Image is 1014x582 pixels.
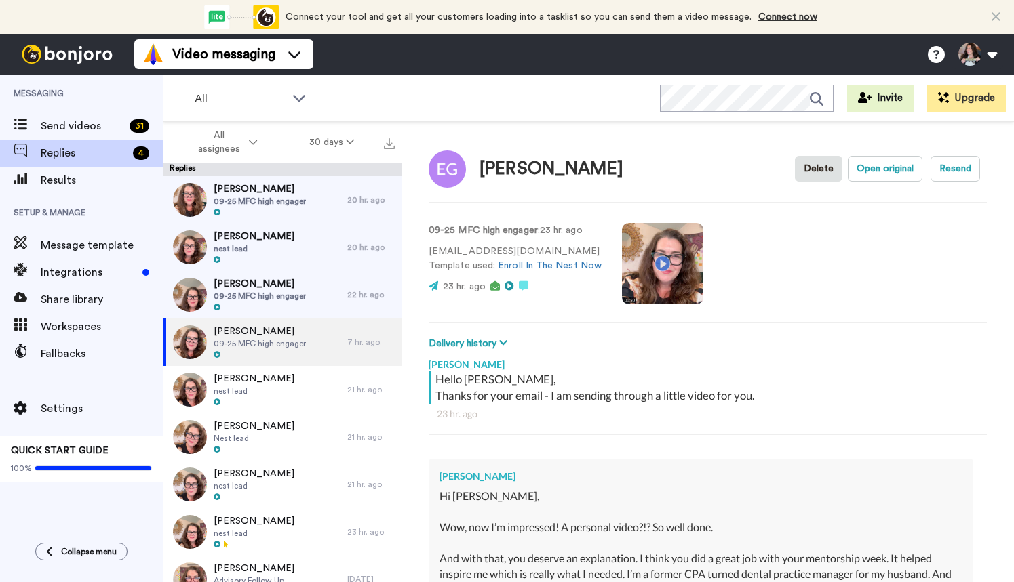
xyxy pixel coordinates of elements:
[429,226,538,235] strong: 09-25 MFC high engager
[429,336,511,351] button: Delivery history
[214,182,306,196] span: [PERSON_NAME]
[173,467,207,501] img: e0ebea2c-7a55-4b97-9e9d-7d935abbe020-thumb.jpg
[931,156,980,182] button: Resend
[347,384,395,395] div: 21 hr. ago
[41,291,163,308] span: Share library
[437,407,979,421] div: 23 hr. ago
[163,461,402,508] a: [PERSON_NAME]nest lead21 hr. ago
[429,224,602,238] p: : 23 hr. ago
[163,413,402,461] a: [PERSON_NAME]Nest lead21 hr. ago
[795,156,842,182] button: Delete
[384,138,395,149] img: export.svg
[214,291,306,302] span: 09-25 MFC high engager
[163,271,402,318] a: [PERSON_NAME]09-25 MFC high engager22 hr. ago
[173,325,207,359] img: 3a62acb2-1f4d-486f-a1cf-f9e49ad79806-thumb.jpg
[214,230,294,243] span: [PERSON_NAME]
[435,371,983,404] div: Hello [PERSON_NAME], Thanks for your email - I am sending through a little video for you.
[195,91,286,107] span: All
[214,325,306,338] span: [PERSON_NAME]
[214,514,294,528] span: [PERSON_NAME]
[214,277,306,291] span: [PERSON_NAME]
[347,432,395,442] div: 21 hr. ago
[163,318,402,366] a: [PERSON_NAME]09-25 MFC high engager7 hr. ago
[173,373,207,407] img: a33b5f0e-32f2-4a7c-9b18-7d1dc0deab4c-thumb.jpg
[480,159,623,179] div: [PERSON_NAME]
[347,479,395,490] div: 21 hr. ago
[41,400,163,417] span: Settings
[35,543,128,560] button: Collapse menu
[173,278,207,312] img: 3477c3f3-93d0-4f20-8051-86e070165d2f-thumb.jpg
[284,130,381,154] button: 30 days
[347,194,395,205] div: 20 hr. ago
[163,508,402,556] a: [PERSON_NAME]nest lead23 hr. ago
[443,282,486,291] span: 23 hr. ago
[165,123,284,161] button: All assignees
[142,43,164,65] img: vm-color.svg
[163,224,402,271] a: [PERSON_NAME]nest lead20 hr. ago
[41,346,163,362] span: Fallbacks
[163,176,402,224] a: [PERSON_NAME]09-25 MFC high engager20 hr. ago
[214,419,294,433] span: [PERSON_NAME]
[927,85,1006,112] button: Upgrade
[214,480,294,491] span: nest lead
[847,85,914,112] button: Invite
[347,242,395,253] div: 20 hr. ago
[41,172,163,188] span: Results
[214,562,294,575] span: [PERSON_NAME]
[214,338,306,349] span: 09-25 MFC high engager
[214,372,294,386] span: [PERSON_NAME]
[41,118,124,134] span: Send videos
[429,245,602,273] p: [EMAIL_ADDRESS][DOMAIN_NAME] Template used:
[173,230,207,264] img: 2cae8f42-1f3f-4e11-be06-307fcf1114b9-thumb.jpg
[130,119,149,133] div: 31
[41,237,163,253] span: Message template
[16,45,118,64] img: bj-logo-header-white.svg
[41,145,128,161] span: Replies
[758,12,817,22] a: Connect now
[214,528,294,539] span: nest lead
[11,446,109,455] span: QUICK START GUIDE
[172,45,275,64] span: Video messaging
[173,420,207,454] img: d77d470c-96de-47fd-aa63-c43fa2e5c11b-thumb.jpg
[11,463,32,474] span: 100%
[347,337,395,348] div: 7 hr. ago
[173,183,207,217] img: ac21d3c5-0c85-440f-b57d-aa0f4fb80b75-thumb.jpg
[347,289,395,300] div: 22 hr. ago
[429,351,987,371] div: [PERSON_NAME]
[214,196,306,207] span: 09-25 MFC high engager
[61,546,117,557] span: Collapse menu
[347,526,395,537] div: 23 hr. ago
[380,132,399,152] button: Export all results that match these filters now.
[214,467,294,480] span: [PERSON_NAME]
[286,12,752,22] span: Connect your tool and get all your customers loading into a tasklist so you can send them a video...
[191,129,246,156] span: All assignees
[163,163,402,176] div: Replies
[41,264,137,280] span: Integrations
[41,318,163,335] span: Workspaces
[173,515,207,549] img: 3f794da3-2744-4380-a308-7636fa246002-thumb.jpg
[848,156,922,182] button: Open original
[498,261,602,270] a: Enroll In The Nest Now
[214,243,294,254] span: nest lead
[204,5,279,29] div: animation
[163,366,402,413] a: [PERSON_NAME]nest lead21 hr. ago
[214,433,294,444] span: Nest lead
[429,150,466,188] img: Image of Emily Gibson
[440,470,962,483] div: [PERSON_NAME]
[214,386,294,396] span: nest lead
[133,146,149,160] div: 4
